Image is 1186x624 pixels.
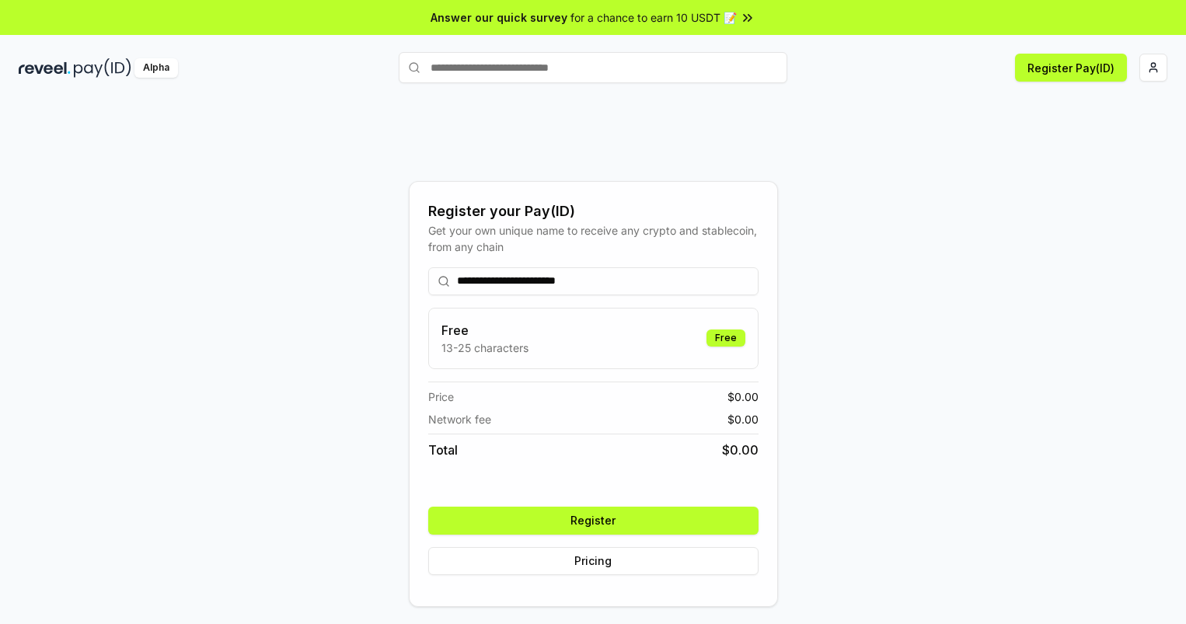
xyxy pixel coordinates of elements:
[722,441,759,459] span: $ 0.00
[428,389,454,405] span: Price
[74,58,131,78] img: pay_id
[428,547,759,575] button: Pricing
[428,411,491,427] span: Network fee
[706,329,745,347] div: Free
[727,389,759,405] span: $ 0.00
[727,411,759,427] span: $ 0.00
[428,441,458,459] span: Total
[428,200,759,222] div: Register your Pay(ID)
[428,507,759,535] button: Register
[441,340,528,356] p: 13-25 characters
[570,9,737,26] span: for a chance to earn 10 USDT 📝
[1015,54,1127,82] button: Register Pay(ID)
[441,321,528,340] h3: Free
[19,58,71,78] img: reveel_dark
[431,9,567,26] span: Answer our quick survey
[428,222,759,255] div: Get your own unique name to receive any crypto and stablecoin, from any chain
[134,58,178,78] div: Alpha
